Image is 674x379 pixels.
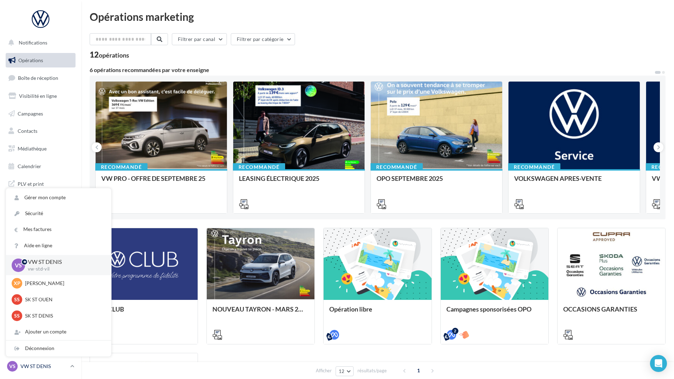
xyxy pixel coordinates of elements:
span: Contacts [18,128,37,134]
span: Opérations [18,57,43,63]
div: 6 opérations recommandées par votre enseigne [90,67,654,73]
p: VW ST DENIS [28,258,100,266]
div: Recommandé [95,163,148,171]
a: Visibilité en ligne [4,89,77,103]
div: Recommandé [508,163,560,171]
div: VOLKSWAGEN APRES-VENTE [514,175,634,189]
a: Opérations [4,53,77,68]
a: Sécurité [6,206,111,221]
a: Contacts [4,124,77,138]
div: Recommandé [233,163,285,171]
a: Médiathèque [4,141,77,156]
span: Calendrier [18,163,41,169]
div: VW CLUB [96,306,192,320]
p: [PERSON_NAME] [25,280,103,287]
p: SK ST OUEN [25,296,103,303]
a: Aide en ligne [6,238,111,254]
div: 2 [452,328,458,334]
span: SS [14,296,20,303]
div: Open Intercom Messenger [650,355,667,372]
div: OPO SEPTEMBRE 2025 [377,175,497,189]
div: opérations [99,52,129,58]
a: PLV et print personnalisable [4,176,77,197]
a: Mes factures [6,221,111,237]
button: 12 [336,366,354,376]
span: VS [9,363,16,370]
a: Gérer mon compte [6,190,111,206]
span: XP [14,280,20,287]
button: Filtrer par catégorie [231,33,295,45]
div: Opération libre [329,306,426,320]
div: VW PRO - OFFRE DE SEPTEMBRE 25 [101,175,221,189]
span: VS [15,261,22,269]
div: NOUVEAU TAYRON - MARS 2025 [212,306,309,320]
span: résultats/page [357,367,387,374]
a: VS VW ST DENIS [6,360,76,373]
a: Calendrier [4,159,77,174]
span: Campagnes [18,110,43,116]
div: Opérations marketing [90,11,666,22]
p: SK ST DENIS [25,312,103,319]
div: Campagnes sponsorisées OPO [446,306,543,320]
a: Campagnes [4,106,77,121]
p: VW ST DENIS [20,363,67,370]
span: PLV et print personnalisable [18,179,73,194]
p: vw-std-vil [28,266,100,272]
span: SS [14,312,20,319]
div: OCCASIONS GARANTIES [563,306,660,320]
span: Boîte de réception [18,75,58,81]
span: Médiathèque [18,146,47,152]
span: 12 [339,368,345,374]
span: Notifications [19,40,47,46]
span: Visibilité en ligne [19,93,57,99]
span: Afficher [316,367,332,374]
a: Boîte de réception [4,70,77,85]
button: Notifications [4,35,74,50]
a: Campagnes DataOnDemand [4,200,77,221]
span: 1 [413,365,424,376]
div: Déconnexion [6,340,111,356]
div: 12 [90,51,129,59]
div: LEASING ÉLECTRIQUE 2025 [239,175,359,189]
button: Filtrer par canal [172,33,227,45]
div: Recommandé [371,163,423,171]
div: Ajouter un compte [6,324,111,340]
